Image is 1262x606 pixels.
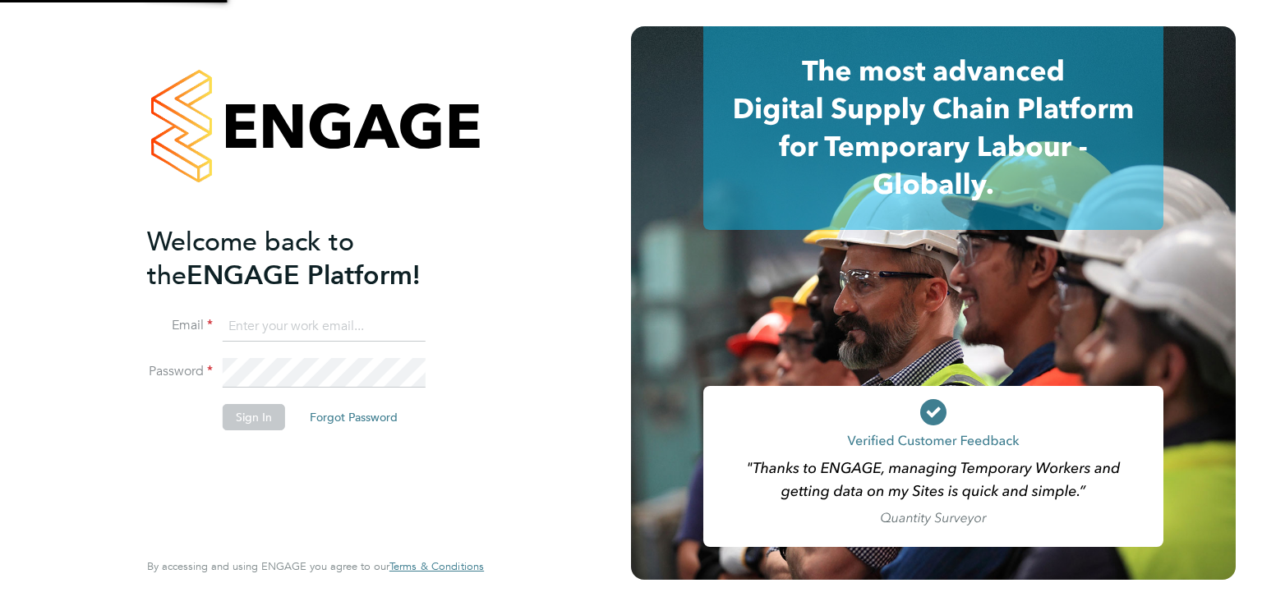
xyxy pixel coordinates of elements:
button: Forgot Password [297,404,411,430]
span: Welcome back to the [147,226,354,292]
h2: ENGAGE Platform! [147,225,467,292]
label: Email [147,317,213,334]
span: By accessing and using ENGAGE you agree to our [147,559,484,573]
span: Terms & Conditions [389,559,484,573]
a: Terms & Conditions [389,560,484,573]
button: Sign In [223,404,285,430]
label: Password [147,363,213,380]
input: Enter your work email... [223,312,426,342]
